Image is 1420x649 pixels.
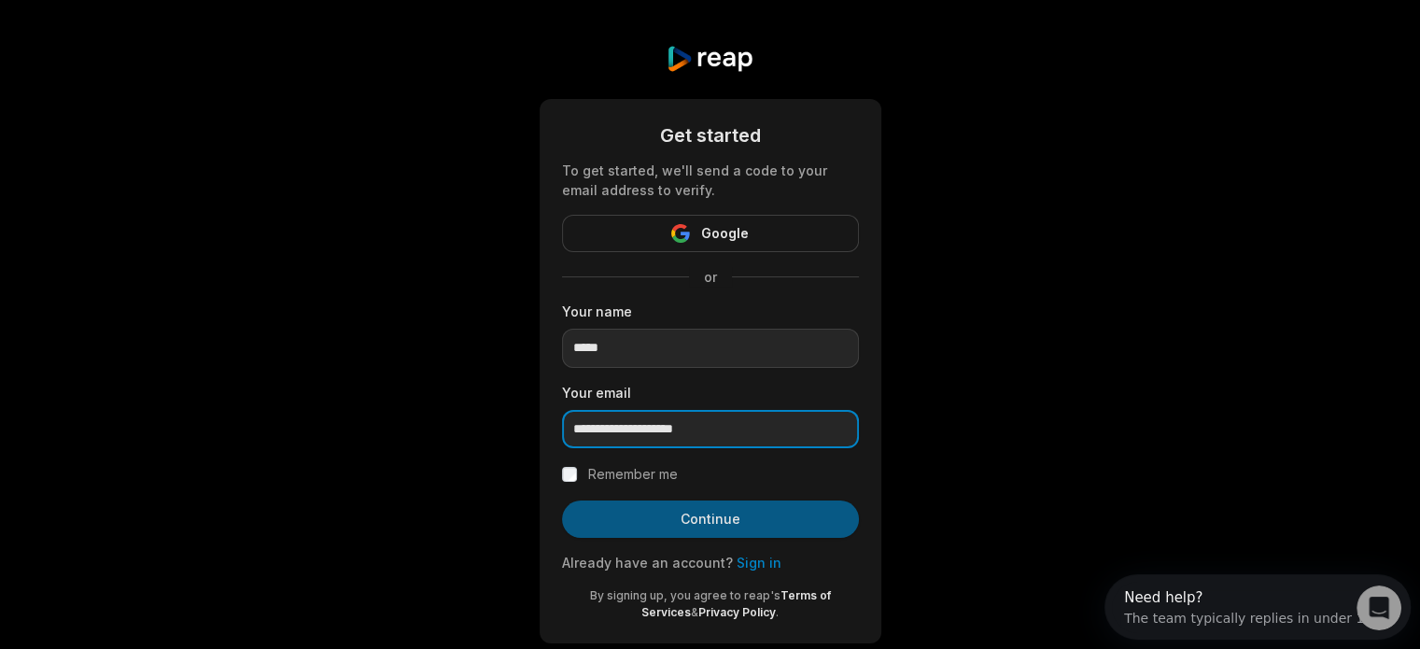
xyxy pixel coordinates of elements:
[701,222,749,245] span: Google
[20,16,268,31] div: Need help?
[588,463,678,486] label: Remember me
[698,605,776,619] a: Privacy Policy
[776,605,779,619] span: .
[562,302,859,321] label: Your name
[641,588,831,619] a: Terms of Services
[562,555,733,571] span: Already have an account?
[20,31,268,50] div: The team typically replies in under 1h
[562,501,859,538] button: Continue
[7,7,323,59] div: Open Intercom Messenger
[1357,586,1401,630] iframe: Intercom live chat
[562,161,859,200] div: To get started, we'll send a code to your email address to verify.
[562,383,859,402] label: Your email
[1104,574,1411,640] iframe: Intercom live chat discovery launcher
[737,555,781,571] a: Sign in
[666,45,754,73] img: reap
[562,215,859,252] button: Google
[689,267,732,287] span: or
[691,605,698,619] span: &
[562,121,859,149] div: Get started
[590,588,780,602] span: By signing up, you agree to reap's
